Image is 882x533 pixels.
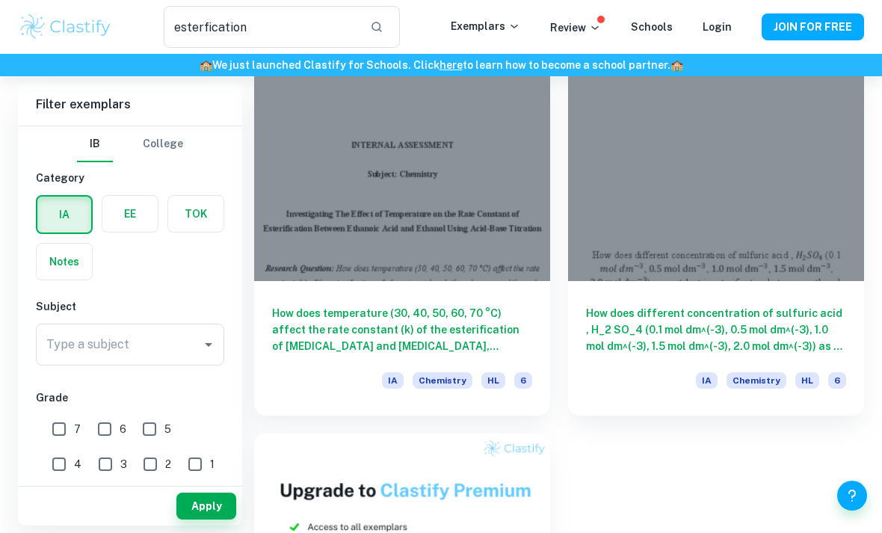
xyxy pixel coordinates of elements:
span: 6 [828,372,846,389]
p: Exemplars [451,18,520,34]
span: 7 [74,421,81,437]
a: How does different concentration of sulfuric acid , H_2 SO_4 (0.1 mol dm^(-3), 0.5 mol dm^(-3), 1... [568,59,864,416]
a: Login [703,21,732,33]
span: 4 [74,456,81,472]
span: 🏫 [670,59,683,71]
button: Open [198,334,219,355]
p: Review [550,19,601,36]
span: 3 [120,456,127,472]
h6: Category [36,170,224,186]
button: Help and Feedback [837,481,867,511]
button: Apply [176,493,236,520]
span: IA [382,372,404,389]
button: IA [37,197,91,232]
img: Clastify logo [18,12,113,42]
h6: How does temperature (30, 40, 50, 60, 70 °C) affect the rate constant (k) of the esterification o... [272,305,532,354]
h6: Filter exemplars [18,84,242,126]
span: IA [696,372,718,389]
button: Notes [37,244,92,280]
button: IB [77,126,113,162]
input: Search for any exemplars... [164,6,358,48]
h6: Subject [36,298,224,315]
div: Filter type choice [77,126,183,162]
span: Chemistry [727,372,786,389]
button: College [143,126,183,162]
span: HL [795,372,819,389]
span: Chemistry [413,372,472,389]
span: 🏫 [200,59,212,71]
a: Schools [631,21,673,33]
h6: How does different concentration of sulfuric acid , H_2 SO_4 (0.1 mol dm^(-3), 0.5 mol dm^(-3), 1... [586,305,846,354]
span: 5 [164,421,171,437]
span: 6 [514,372,532,389]
h6: We just launched Clastify for Schools. Click to learn how to become a school partner. [3,57,879,73]
span: HL [481,372,505,389]
span: 6 [120,421,126,437]
a: here [440,59,463,71]
span: 2 [165,456,171,472]
span: 1 [210,456,215,472]
button: JOIN FOR FREE [762,13,864,40]
h6: Grade [36,389,224,406]
button: TOK [168,196,223,232]
button: EE [102,196,158,232]
a: How does temperature (30, 40, 50, 60, 70 °C) affect the rate constant (k) of the esterification o... [254,59,550,416]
